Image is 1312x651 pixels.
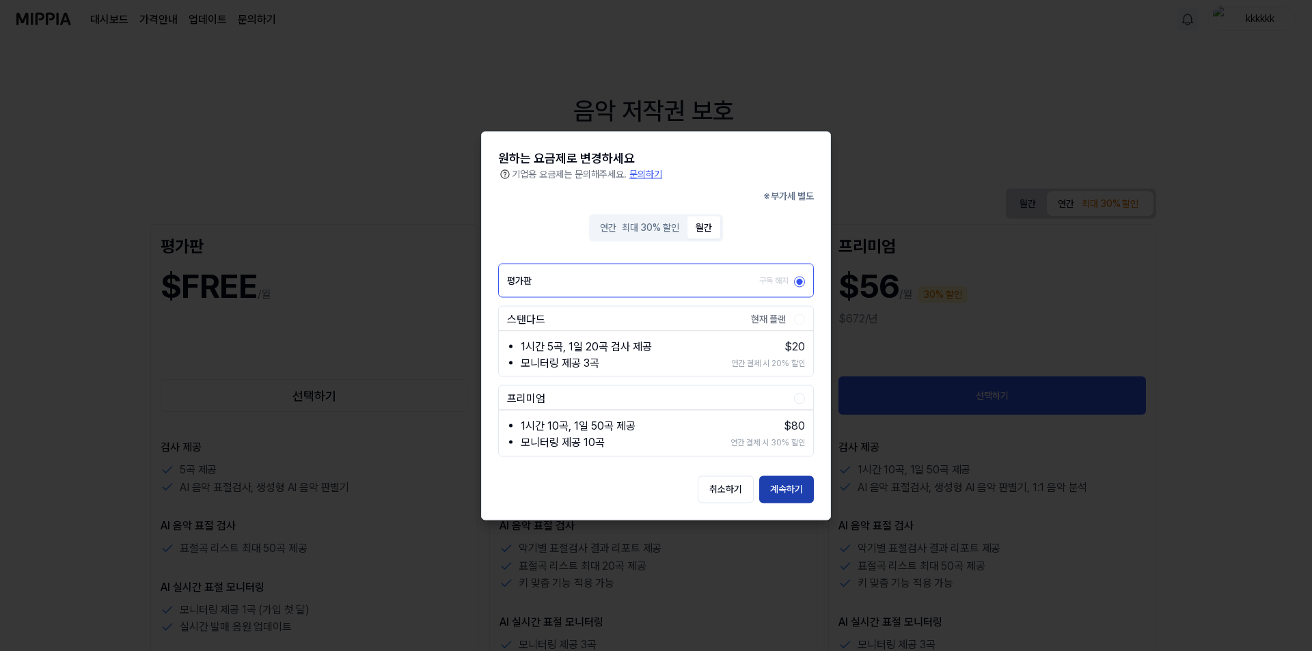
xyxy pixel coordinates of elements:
[759,475,814,503] button: 계속하기
[507,264,794,296] label: 평가판
[730,418,805,434] li: $ 80
[521,418,711,434] li: 1시간 10곡, 1일 50곡 제공
[629,167,662,181] p: 문의하기
[512,167,627,181] p: 기업용 요금제는 문의해주세요.
[498,167,512,181] img: 도움말
[521,434,711,451] li: 모니터링 제공 10곡
[730,434,805,451] li: 연간 결제 시 30% 할인
[521,355,712,372] li: 모니터링 제공 3곡
[763,189,814,203] p: ※ 부가세 별도
[507,391,545,407] div: 프리미엄
[759,264,789,296] div: 구독 해지
[600,221,616,235] div: 연간
[507,311,545,327] div: 스탠다드
[622,221,679,235] div: 최대 30% 할인
[731,339,805,355] li: $ 20
[521,339,712,355] li: 1시간 5곡, 1일 20곡 검사 제공
[747,311,790,328] div: 현재 플랜
[731,355,805,372] li: 연간 결제 시 20% 할인
[687,217,720,239] button: 월간
[498,148,814,167] div: 원하는 요금제로 변경하세요
[698,475,754,503] button: 취소하기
